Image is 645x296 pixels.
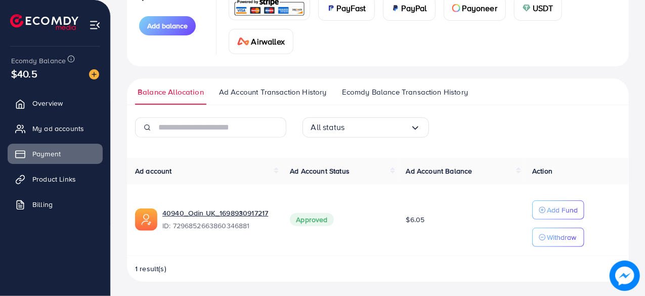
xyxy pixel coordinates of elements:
span: ID: 7296852663860346881 [162,221,274,231]
span: Ecomdy Balance [11,56,66,66]
img: card [392,4,400,12]
a: Billing [8,194,103,215]
img: logo [10,14,78,30]
img: card [327,4,335,12]
span: My ad accounts [32,123,84,134]
span: Billing [32,199,53,209]
span: Payoneer [462,2,497,14]
img: card [452,4,460,12]
span: Balance Allocation [138,87,204,98]
a: 40940_Odin UK_1698930917217 [162,208,274,218]
span: Overview [32,98,63,108]
span: PayPal [402,2,427,14]
span: $6.05 [406,215,425,225]
button: Withdraw [532,228,584,247]
p: Withdraw [547,231,576,243]
span: PayFast [337,2,366,14]
span: $40.5 [11,66,37,81]
span: Airwallex [251,35,285,48]
span: Approved [290,213,333,226]
img: card [523,4,531,12]
p: Add Fund [547,204,578,216]
span: Product Links [32,174,76,184]
span: Ad Account Balance [406,166,472,176]
a: Overview [8,93,103,113]
img: image [612,263,637,288]
a: cardAirwallex [229,29,293,54]
a: My ad accounts [8,118,103,139]
span: Add balance [147,21,188,31]
span: Ad Account Transaction History [219,87,327,98]
a: Payment [8,144,103,164]
div: <span class='underline'>40940_Odin UK_1698930917217</span></br>7296852663860346881 [162,208,274,231]
button: Add balance [139,16,196,35]
span: All status [311,119,345,135]
span: Ad Account Status [290,166,350,176]
div: Search for option [303,117,429,138]
img: card [237,37,249,46]
span: Ecomdy Balance Transaction History [342,87,468,98]
img: ic-ads-acc.e4c84228.svg [135,208,157,231]
img: image [89,69,99,79]
a: Product Links [8,169,103,189]
span: Action [532,166,552,176]
input: Search for option [345,119,410,135]
span: USDT [533,2,553,14]
span: Payment [32,149,61,159]
span: 1 result(s) [135,264,166,274]
img: menu [89,19,101,31]
button: Add Fund [532,200,584,220]
span: Ad account [135,166,172,176]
